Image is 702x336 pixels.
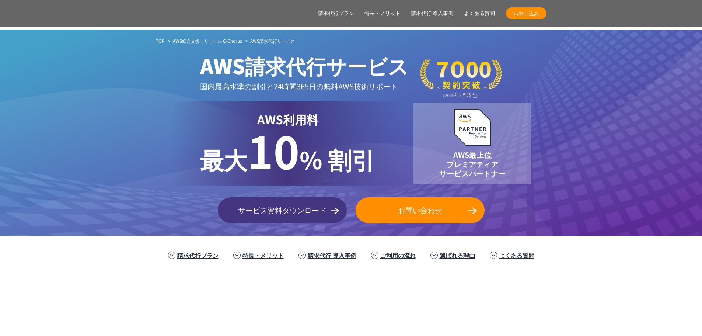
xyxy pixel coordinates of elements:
[499,251,534,260] a: よくある質問
[454,109,491,146] img: AWSプレミアティアサービスパートナー
[506,7,546,19] a: お申し込み
[82,280,141,309] img: ミズノ
[356,205,485,216] span: お問い合わせ
[156,38,165,44] a: TOP
[200,110,375,128] p: AWS利用料
[546,280,605,309] img: 共同通信デジタル
[247,118,300,182] span: 10
[356,197,485,223] a: お問い合わせ
[200,128,375,177] p: % 割引
[613,280,672,309] img: まぐまぐ
[464,10,495,17] a: よくある質問
[439,150,506,178] p: AWS最上位 プレミアティア サービスパートナー
[177,251,219,260] a: 請求代行プラン
[218,197,347,223] a: サービス資料ダウンロード
[200,80,408,92] p: 国内最高水準の割引と 24時間365日の無料AWS技術サポート
[506,10,546,17] span: お申し込み
[420,59,502,98] img: 契約件数
[215,280,274,309] img: フジモトHD
[173,38,242,44] a: AWS総合支援・リセール C-Chorus
[308,251,356,260] a: 請求代行 導入事例
[440,251,475,260] a: 選ばれる理由
[250,38,295,44] span: AWS請求代行サービス
[149,280,207,309] img: 住友生命保険相互
[364,10,401,17] a: 特長・メリット
[281,280,340,309] img: エアトリ
[200,142,247,176] span: 最大
[347,280,406,309] img: ヤマサ醤油
[380,251,416,260] a: ご利用の流れ
[16,280,75,309] img: 三菱地所
[411,10,454,17] a: 請求代行 導入事例
[414,280,473,309] img: 東京書籍
[218,205,347,216] span: サービス資料ダウンロード
[242,251,284,260] a: 特長・メリット
[200,51,408,80] span: AWS請求代行サービス
[480,280,539,309] img: クリスピー・クリーム・ドーナツ
[318,10,354,17] a: 請求代行プラン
